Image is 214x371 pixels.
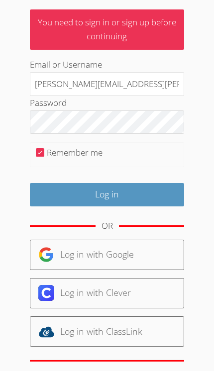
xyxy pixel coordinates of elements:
[38,247,54,263] img: google-logo-50288ca7cdecda66e5e0955fdab243c47b7ad437acaf1139b6f446037453330a.svg
[30,9,184,50] p: You need to sign in or sign up before continuing
[38,324,54,340] img: classlink-logo-d6bb404cc1216ec64c9a2012d9dc4662098be43eaf13dc465df04b49fa7ab582.svg
[38,285,54,301] img: clever-logo-6eab21bc6e7a338710f1a6ff85c0baf02591cd810cc4098c63d3a4b26e2feb20.svg
[30,59,102,70] label: Email or Username
[30,240,184,270] a: Log in with Google
[30,278,184,308] a: Log in with Clever
[30,316,184,347] a: Log in with ClassLink
[102,219,113,233] div: OR
[30,183,184,206] input: Log in
[30,97,67,108] label: Password
[47,147,103,158] label: Remember me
